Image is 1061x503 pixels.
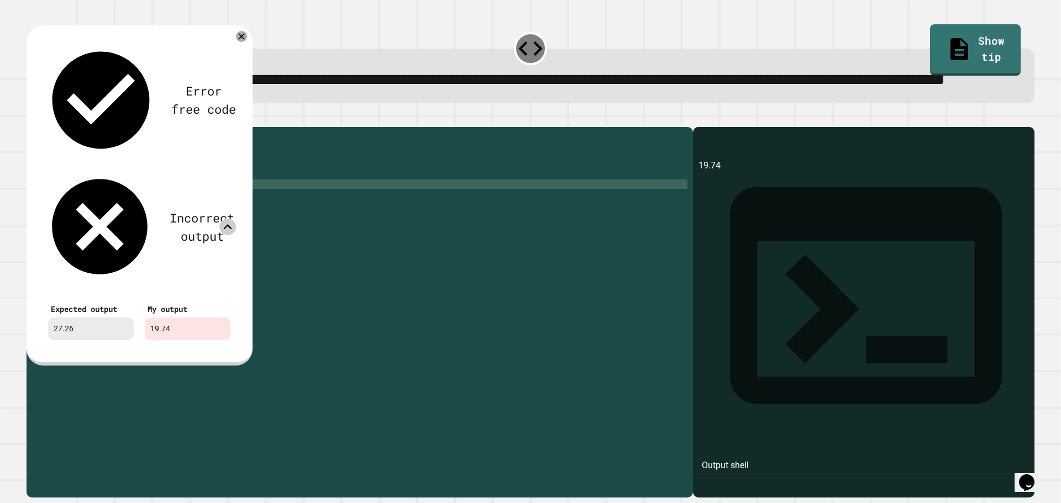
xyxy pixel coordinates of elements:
div: 19.74 [698,159,1029,497]
iframe: chat widget [1015,459,1050,492]
div: 27.26 [48,317,134,340]
div: Error free code [171,82,236,118]
div: 19.74 [145,317,230,340]
div: My output [148,303,228,315]
a: Show tip [930,24,1020,75]
div: Expected output [51,303,131,315]
div: Incorrect output [168,209,236,245]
